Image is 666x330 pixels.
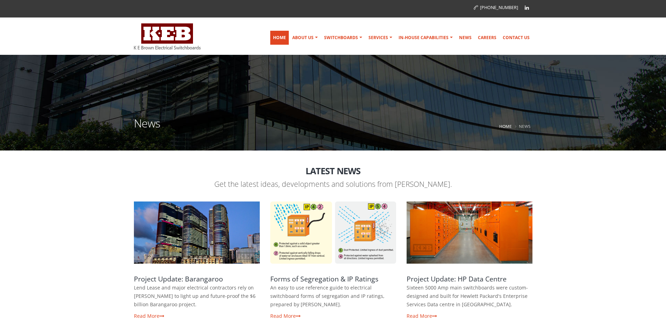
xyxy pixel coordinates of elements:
a: Switchboards [321,31,365,45]
a: News [456,31,474,45]
a: Careers [475,31,499,45]
a: Contact Us [500,31,532,45]
a: Home [270,31,289,45]
img: K E Brown Electrical Switchboards [134,23,201,50]
p: Get the latest ideas, developments and solutions from [PERSON_NAME]. [134,179,532,189]
a: Read More [134,313,164,319]
h1: News [134,118,160,138]
a: Read More [407,313,437,319]
a: About Us [289,31,321,45]
a: [PHONE_NUMBER] [474,5,518,10]
a: Project Update: Barangaroo [134,201,260,264]
p: Sixteen 5000 Amp main switchboards were custom-designed and built for Hewlett Packard's Enterpris... [407,284,532,309]
a: Project Update: Barangaroo [134,274,223,284]
a: Linkedin [522,2,532,13]
a: Services [366,31,395,45]
a: Read More [270,313,301,319]
a: In-house Capabilities [396,31,456,45]
li: News [513,122,531,131]
a: Project Update: HP Data Centre [407,201,532,264]
a: Forms of Segregation & IP Ratings [270,201,396,264]
p: An easy to use reference guide to electrical switchboard forms of segregation and IP ratings, pre... [270,284,396,309]
a: Forms of Segregation & IP Ratings [270,274,378,284]
a: Project Update: HP Data Centre [407,274,507,284]
a: Home [499,123,512,129]
p: Lend Lease and major electrical contractors rely on [PERSON_NAME] to light up and future-proof th... [134,284,260,309]
h2: Latest News [134,166,532,176]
